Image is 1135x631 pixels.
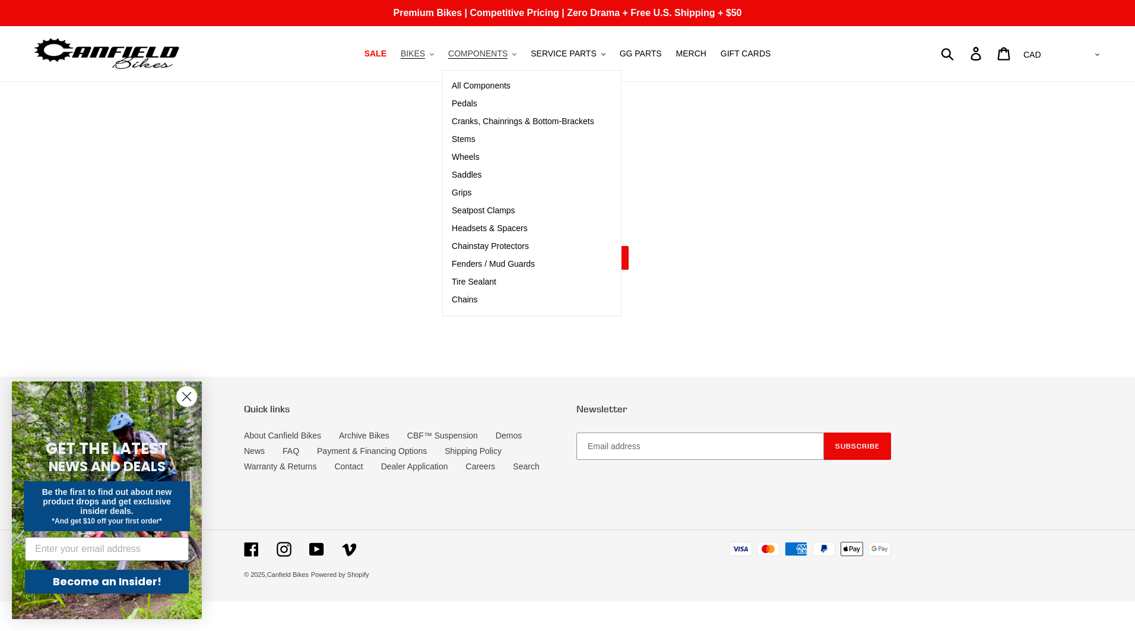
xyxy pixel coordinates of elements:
input: Enter your email address [25,537,189,561]
span: BIKES [401,49,425,59]
a: CBF™ Suspension [407,431,478,440]
p: Quick links [244,403,559,415]
button: Close dialog [176,386,197,407]
a: Grips [443,184,603,202]
span: SERVICE PARTS [531,49,596,59]
span: Saddles [452,170,482,180]
h1: Your Cart [277,189,858,212]
a: Pedals [443,95,603,113]
a: Powered by Shopify [311,571,369,578]
span: *And get $10 off your first order* [52,517,161,525]
p: Your cart is currently empty. [277,222,858,234]
small: © 2025, [244,571,309,578]
a: Headsets & Spacers [443,220,603,238]
a: Demos [496,431,522,440]
a: Careers [466,462,496,471]
span: Pedals [452,99,477,109]
a: News [244,446,265,456]
span: Fenders / Mud Guards [452,259,535,269]
button: SERVICE PARTS [525,46,611,62]
a: Stems [443,131,603,149]
button: COMPONENTS [442,46,522,62]
span: All Components [452,81,511,91]
span: Chainstay Protectors [452,241,529,251]
p: Newsletter [576,403,891,415]
img: Canfield Bikes [33,35,181,72]
a: About Canfield Bikes [244,431,321,440]
a: Wheels [443,149,603,166]
span: Subscribe [835,441,880,450]
span: GIFT CARDS [721,49,771,59]
span: Chains [452,295,478,305]
input: Search [947,40,978,67]
a: Chainstay Protectors [443,238,603,255]
span: GG PARTS [620,49,662,59]
button: Become an Insider! [25,570,189,594]
span: Wheels [452,152,480,162]
a: All Components [443,77,603,95]
a: SALE [359,46,392,62]
a: Archive Bikes [339,431,389,440]
a: Shipping Policy [445,446,502,456]
a: GIFT CARDS [715,46,777,62]
span: Grips [452,188,471,198]
a: Fenders / Mud Guards [443,255,603,273]
a: MERCH [670,46,712,62]
a: GG PARTS [614,46,668,62]
span: MERCH [676,49,706,59]
a: Contact [334,462,363,471]
button: Subscribe [824,433,891,460]
a: Warranty & Returns [244,462,316,471]
span: SALE [364,49,386,59]
a: Payment & Financing Options [317,446,427,456]
span: Cranks, Chainrings & Bottom-Brackets [452,116,594,127]
span: Tire Sealant [452,277,496,287]
span: Be the first to find out about new product drops and get exclusive insider deals. [42,487,172,516]
span: COMPONENTS [448,49,508,59]
span: Seatpost Clamps [452,206,515,216]
a: Saddles [443,166,603,184]
a: Canfield Bikes [267,571,309,578]
span: GET THE LATEST [46,438,168,459]
span: NEWS AND DEALS [49,457,166,476]
a: Tire Sealant [443,273,603,291]
a: Dealer Application [381,462,448,471]
span: Stems [452,134,475,144]
a: Cranks, Chainrings & Bottom-Brackets [443,113,603,131]
a: FAQ [283,446,299,456]
input: Email address [576,433,824,460]
a: Search [513,462,539,471]
a: Seatpost Clamps [443,202,603,220]
span: Headsets & Spacers [452,223,528,234]
button: BIKES [395,46,440,62]
a: Chains [443,291,603,309]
